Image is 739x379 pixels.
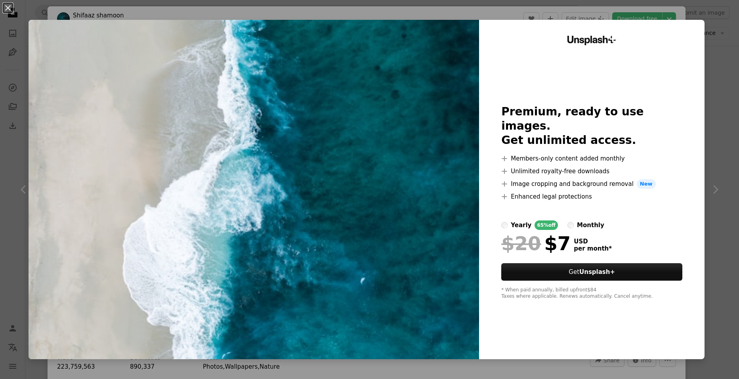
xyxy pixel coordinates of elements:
[501,263,682,281] button: GetUnsplash+
[579,268,615,276] strong: Unsplash+
[577,220,604,230] div: monthly
[511,220,531,230] div: yearly
[637,179,656,189] span: New
[501,287,682,300] div: * When paid annually, billed upfront $84 Taxes where applicable. Renews automatically. Cancel any...
[567,222,574,228] input: monthly
[501,105,682,147] h2: Premium, ready to use images. Get unlimited access.
[574,245,612,252] span: per month *
[501,154,682,163] li: Members-only content added monthly
[501,179,682,189] li: Image cropping and background removal
[501,233,571,254] div: $7
[501,192,682,201] li: Enhanced legal protections
[501,233,541,254] span: $20
[535,220,558,230] div: 65% off
[501,167,682,176] li: Unlimited royalty-free downloads
[501,222,508,228] input: yearly65%off
[574,238,612,245] span: USD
